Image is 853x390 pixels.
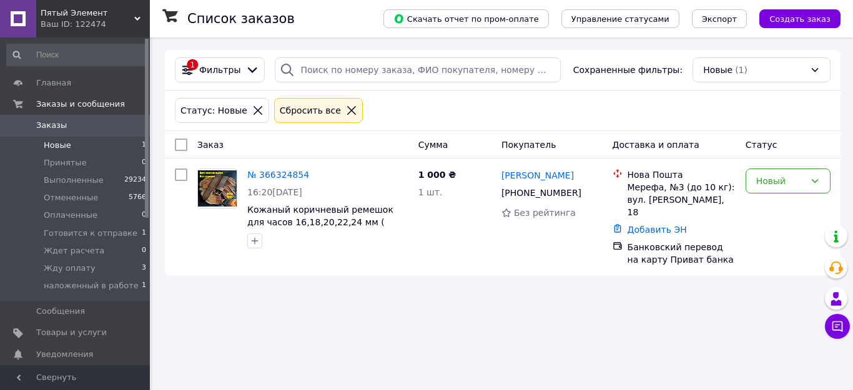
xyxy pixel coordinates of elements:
span: 1 [142,228,146,239]
button: Чат с покупателем [825,314,850,339]
a: Добавить ЭН [628,225,687,235]
span: Сообщения [36,306,85,317]
span: 16:20[DATE] [247,187,302,197]
span: 1 шт. [418,187,443,197]
span: 5766 [129,192,146,203]
a: [PERSON_NAME] [501,169,574,182]
button: Создать заказ [759,9,841,28]
span: Статус [746,140,777,150]
div: Статус: Новые [178,104,250,117]
div: Банковский перевод на карту Приват банка [628,241,736,266]
div: Новый [756,174,805,188]
span: Выполненные [44,175,104,186]
span: Фильтры [199,64,240,76]
span: Скачать отчет по пром-оплате [393,13,539,24]
input: Поиск [6,44,147,66]
span: Готовится к отправке [44,228,137,239]
button: Экспорт [692,9,747,28]
span: 29234 [124,175,146,186]
span: 1 [142,140,146,151]
span: Управление статусами [571,14,669,24]
span: Заказы и сообщения [36,99,125,110]
span: Новые [44,140,71,151]
span: Жду оплату [44,263,96,274]
span: Уведомления [36,349,93,360]
span: Доставка и оплата [613,140,699,150]
a: Создать заказ [747,13,841,23]
span: Новые [703,64,732,76]
a: № 366324854 [247,170,309,180]
h1: Список заказов [187,11,295,26]
span: Сохраненные фильтры: [573,64,683,76]
span: [PHONE_NUMBER] [501,188,581,198]
span: Экспорт [702,14,737,24]
span: Отмененные [44,192,98,203]
a: Фото товару [197,168,237,208]
span: Создать заказ [769,14,831,24]
span: 0 [142,245,146,256]
span: наложенный в работе [44,280,139,291]
span: Пятый Элемент [41,7,134,19]
div: Нова Пошта [628,168,736,181]
img: Фото товару [198,170,237,207]
div: Мерефа, №3 (до 10 кг): вул. [PERSON_NAME], 18 [628,181,736,218]
input: Поиск по номеру заказа, ФИО покупателя, номеру телефона, Email, номеру накладной [275,57,561,82]
span: 0 [142,157,146,168]
button: Управление статусами [561,9,679,28]
span: Заказы [36,120,67,131]
span: Заказ [197,140,224,150]
span: 0 [142,210,146,221]
span: (1) [735,65,747,75]
span: Ждет расчета [44,245,104,256]
span: Сумма [418,140,448,150]
span: Без рейтинга [514,208,576,218]
span: Оплаченные [44,210,97,221]
span: Принятые [44,157,87,168]
span: 3 [142,263,146,274]
span: 1 000 ₴ [418,170,456,180]
span: Товары и услуги [36,327,107,338]
span: Главная [36,77,71,89]
div: Ваш ID: 122474 [41,19,150,30]
button: Скачать отчет по пром-оплате [383,9,549,28]
div: Сбросить все [277,104,343,117]
a: Кожаный коричневый ремешок для часов 16,18,20,22,24 мм ( К005 ) [247,205,393,240]
span: Покупатель [501,140,556,150]
span: 1 [142,280,146,291]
